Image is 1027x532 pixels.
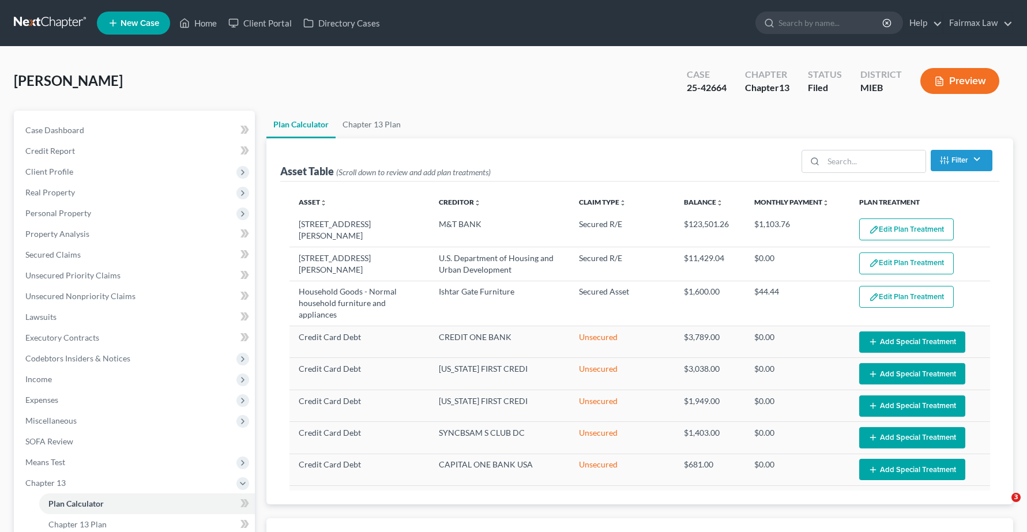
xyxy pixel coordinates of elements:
[25,125,84,135] span: Case Dashboard
[223,13,298,33] a: Client Portal
[859,331,965,353] button: Add Special Treatment
[859,286,954,308] button: Edit Plan Treatment
[174,13,223,33] a: Home
[430,281,570,326] td: Ishtar Gate Furniture
[931,150,992,171] button: Filter
[289,281,430,326] td: Household Goods - Normal household furniture and appliances
[675,390,744,421] td: $1,949.00
[280,164,491,178] div: Asset Table
[289,486,430,518] td: Credit Card Debt
[687,68,727,81] div: Case
[778,12,884,33] input: Search by name...
[570,358,675,390] td: Unsecured
[266,111,336,138] a: Plan Calculator
[430,422,570,454] td: SYNCBSAM S CLUB DC
[474,199,481,206] i: unfold_more
[25,374,52,384] span: Income
[745,247,850,281] td: $0.00
[25,416,77,425] span: Miscellaneous
[943,13,1013,33] a: Fairmax Law
[687,81,727,95] div: 25-42664
[336,167,491,177] span: (Scroll down to review and add plan treatments)
[289,326,430,358] td: Credit Card Debt
[289,454,430,485] td: Credit Card Debt
[25,457,65,467] span: Means Test
[25,478,66,488] span: Chapter 13
[25,187,75,197] span: Real Property
[859,252,954,274] button: Edit Plan Treatment
[579,198,626,206] a: Claim Typeunfold_more
[869,258,879,268] img: edit-pencil-c1479a1de80d8dea1e2430c2f745a3c6a07e9d7aa2eeffe225670001d78357a8.svg
[48,499,104,508] span: Plan Calculator
[675,214,744,247] td: $123,501.26
[25,270,121,280] span: Unsecured Priority Claims
[430,247,570,281] td: U.S. Department of Housing and Urban Development
[289,247,430,281] td: [STREET_ADDRESS][PERSON_NAME]
[745,326,850,358] td: $0.00
[25,229,89,239] span: Property Analysis
[869,292,879,302] img: edit-pencil-c1479a1de80d8dea1e2430c2f745a3c6a07e9d7aa2eeffe225670001d78357a8.svg
[570,281,675,326] td: Secured Asset
[25,167,73,176] span: Client Profile
[439,198,481,206] a: Creditorunfold_more
[745,281,850,326] td: $44.44
[39,493,255,514] a: Plan Calculator
[16,286,255,307] a: Unsecured Nonpriority Claims
[859,395,965,417] button: Add Special Treatment
[570,214,675,247] td: Secured R/E
[16,307,255,327] a: Lawsuits
[430,390,570,421] td: [US_STATE] FIRST CREDI
[16,224,255,244] a: Property Analysis
[298,13,386,33] a: Directory Cases
[25,436,73,446] span: SOFA Review
[320,199,327,206] i: unfold_more
[1011,493,1021,502] span: 3
[289,422,430,454] td: Credit Card Debt
[745,68,789,81] div: Chapter
[675,247,744,281] td: $11,429.04
[745,422,850,454] td: $0.00
[745,390,850,421] td: $0.00
[745,214,850,247] td: $1,103.76
[570,422,675,454] td: Unsecured
[289,214,430,247] td: [STREET_ADDRESS][PERSON_NAME]
[904,13,942,33] a: Help
[430,214,570,247] td: M&T BANK
[716,199,723,206] i: unfold_more
[675,422,744,454] td: $1,403.00
[779,82,789,93] span: 13
[25,353,130,363] span: Codebtors Insiders & Notices
[48,519,107,529] span: Chapter 13 Plan
[430,486,570,518] td: CAPITAL ONE [PERSON_NAME]
[16,120,255,141] a: Case Dashboard
[430,454,570,485] td: CAPITAL ONE BANK USA
[570,390,675,421] td: Unsecured
[570,486,675,518] td: Unsecured
[430,326,570,358] td: CREDIT ONE BANK
[745,81,789,95] div: Chapter
[570,247,675,281] td: Secured R/E
[16,327,255,348] a: Executory Contracts
[822,199,829,206] i: unfold_more
[570,326,675,358] td: Unsecured
[808,81,842,95] div: Filed
[859,459,965,480] button: Add Special Treatment
[25,333,99,342] span: Executory Contracts
[619,199,626,206] i: unfold_more
[675,454,744,485] td: $681.00
[14,72,123,89] span: [PERSON_NAME]
[823,150,926,172] input: Search...
[675,326,744,358] td: $3,789.00
[25,250,81,259] span: Secured Claims
[745,486,850,518] td: $0.00
[570,454,675,485] td: Unsecured
[121,19,159,28] span: New Case
[859,427,965,448] button: Add Special Treatment
[988,493,1015,520] iframe: Intercom live chat
[860,81,902,95] div: MIEB
[859,363,965,384] button: Add Special Treatment
[869,225,879,235] img: edit-pencil-c1479a1de80d8dea1e2430c2f745a3c6a07e9d7aa2eeffe225670001d78357a8.svg
[25,312,57,322] span: Lawsuits
[745,358,850,390] td: $0.00
[289,358,430,390] td: Credit Card Debt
